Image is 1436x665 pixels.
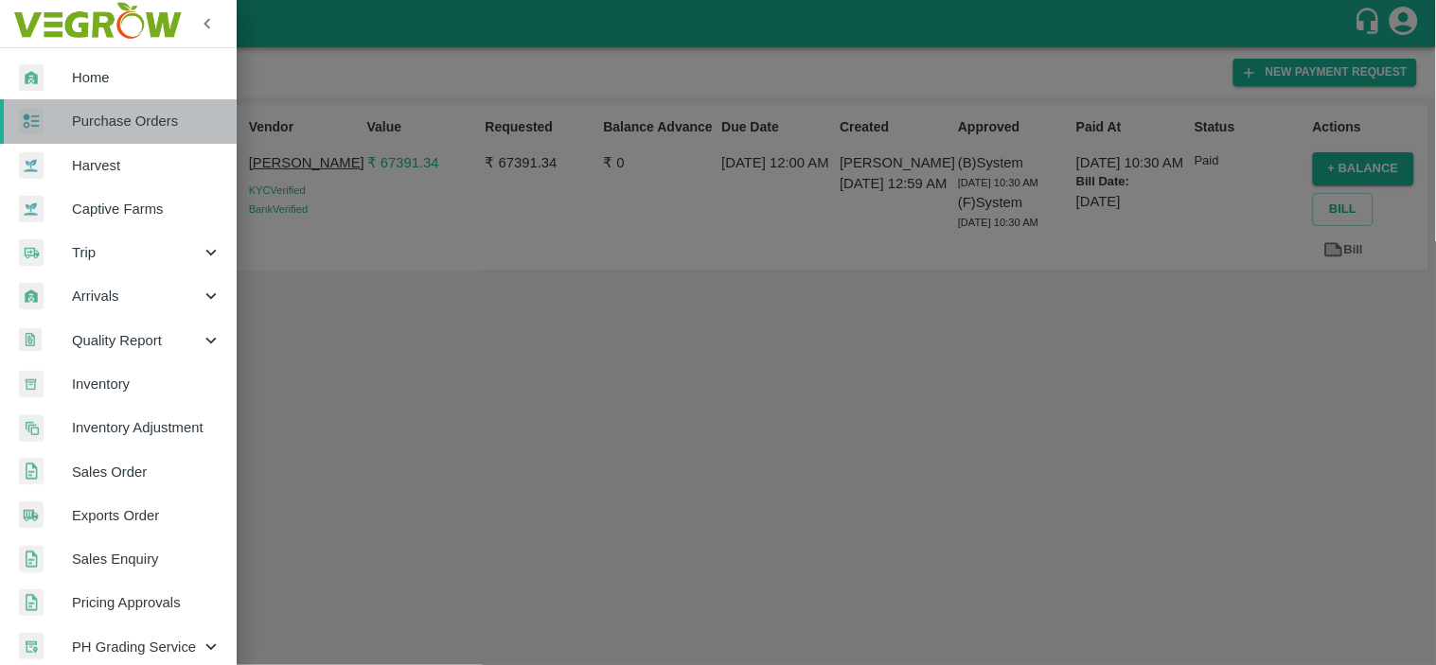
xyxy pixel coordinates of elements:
span: Sales Enquiry [72,549,222,569]
span: Captive Farms [72,199,222,219]
img: sales [19,546,44,573]
span: Purchase Orders [72,111,222,131]
img: reciept [19,108,44,135]
span: Trip [72,242,201,263]
span: Inventory Adjustment [72,417,222,438]
span: Pricing Approvals [72,592,222,613]
img: sales [19,458,44,485]
span: Harvest [72,155,222,176]
img: delivery [19,239,44,267]
img: sales [19,589,44,617]
span: Quality Report [72,330,201,351]
span: Home [72,67,222,88]
span: Inventory [72,374,222,394]
img: qualityReport [19,328,42,352]
img: whArrival [19,283,44,310]
img: inventory [19,414,44,442]
img: shipments [19,501,44,529]
span: Exports Order [72,505,222,526]
img: harvest [19,195,44,223]
img: whTracker [19,633,44,660]
span: Arrivals [72,286,201,306]
img: whArrival [19,64,44,92]
img: whInventory [19,371,44,398]
span: Sales Order [72,462,222,482]
span: PH Grading Service [72,637,201,657]
img: harvest [19,151,44,180]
